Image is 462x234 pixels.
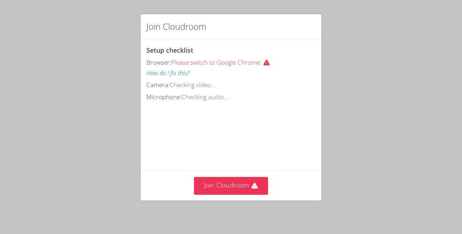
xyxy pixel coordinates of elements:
button: How do I fix this? [146,68,190,78]
button: Join Cloudroom [194,177,268,195]
span: Camera: [146,81,170,89]
span: Browser: [146,58,171,66]
span: Microphone: [146,93,182,101]
span: Checking audio... [182,93,228,101]
span: Please switch to Google Chrome. [171,58,273,66]
h2: Join Cloudroom [146,20,206,33]
span: Setup checklist [146,46,193,55]
span: Checking video... [170,81,215,89]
